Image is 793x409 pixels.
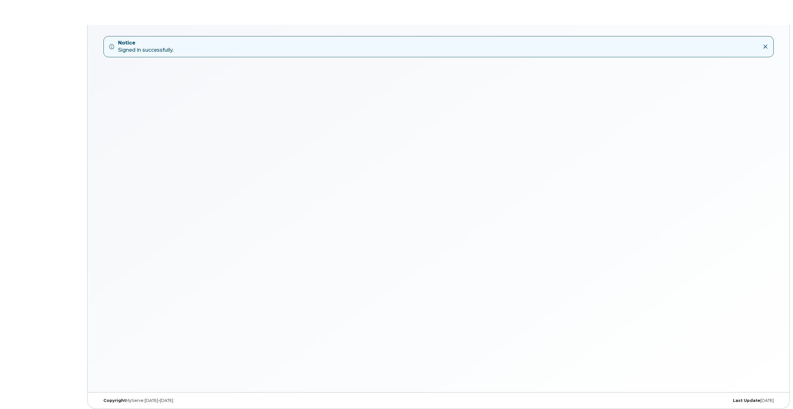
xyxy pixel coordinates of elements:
strong: Last Update [733,398,760,403]
div: MyServe [DATE]–[DATE] [99,398,325,403]
div: [DATE] [552,398,778,403]
div: Signed in successfully. [118,40,173,54]
strong: Copyright [103,398,126,403]
strong: Notice [118,40,173,47]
